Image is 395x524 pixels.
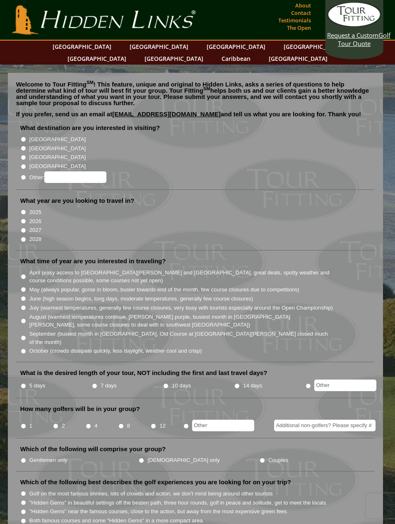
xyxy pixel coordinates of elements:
[16,111,375,123] p: If you prefer, send us an email at and tell us what you are looking for. Thank you!
[29,153,86,161] label: [GEOGRAPHIC_DATA]
[29,171,106,183] label: Other:
[29,286,299,294] label: May (always popular, gorse in bloom, busier towards end of the month, few course closures due to ...
[20,445,166,453] label: Which of the following will comprise your group?
[20,124,160,132] label: What destination are you interested in visiting?
[16,81,375,106] p: Welcome to Tour Fitting ! This feature, unique and original to Hidden Links, asks a series of que...
[20,405,140,413] label: How many golfers will be in your group?
[265,53,332,65] a: [GEOGRAPHIC_DATA]
[29,304,333,312] label: July (warmest temperatures, generally few course closures, very busy with tourists especially aro...
[327,31,378,39] span: Request a Custom
[87,80,94,85] sup: SM
[29,422,32,430] label: 1
[29,330,333,346] label: September (busiest month in [GEOGRAPHIC_DATA], Old Course at [GEOGRAPHIC_DATA][PERSON_NAME] close...
[243,382,262,390] label: 14 days
[127,422,130,430] label: 8
[101,382,117,390] label: 7 days
[274,420,376,431] input: Additional non-golfers? Please specify #
[29,347,202,355] label: October (crowds dissipate quickly, less daylight, weather cool and crisp)
[29,269,333,285] label: April (easy access to [GEOGRAPHIC_DATA][PERSON_NAME] and [GEOGRAPHIC_DATA], great deals, spotty w...
[29,226,41,234] label: 2027
[29,490,273,498] label: Golf on the most famous shrines, lots of crowds and action, we don't mind being around other tour...
[29,499,326,507] label: "Hidden Gems" in beautiful settings off the beaten path, three hour rounds, golf in peace and sol...
[20,197,135,205] label: What year are you looking to travel in?
[44,171,106,183] input: Other:
[94,422,97,430] label: 4
[29,217,41,226] label: 2026
[20,369,267,377] label: What is the desired length of your tour, NOT including the first and last travel days?
[192,420,254,431] input: Other
[112,111,221,118] a: [EMAIL_ADDRESS][DOMAIN_NAME]
[217,53,255,65] a: Caribbean
[29,162,86,171] label: [GEOGRAPHIC_DATA]
[172,382,191,390] label: 10 days
[202,41,270,53] a: [GEOGRAPHIC_DATA]
[327,2,381,48] a: Request a CustomGolf Tour Quote
[268,456,288,464] label: Couples
[159,422,166,430] label: 12
[279,41,347,53] a: [GEOGRAPHIC_DATA]
[314,380,376,391] input: Other
[140,53,207,65] a: [GEOGRAPHIC_DATA]
[48,41,116,53] a: [GEOGRAPHIC_DATA]
[29,456,67,464] label: Gentlemen only
[285,22,313,34] a: The Open
[29,295,253,303] label: June (high season begins, long days, moderate temperatures, generally few course closures)
[29,507,287,516] label: "Hidden Gems" near the famous courses, close to the action, but away from the most expensive gree...
[63,53,130,65] a: [GEOGRAPHIC_DATA]
[29,144,86,153] label: [GEOGRAPHIC_DATA]
[62,422,65,430] label: 2
[147,456,219,464] label: [DEMOGRAPHIC_DATA] only
[20,257,166,265] label: What time of year are you interested in traveling?
[125,41,193,53] a: [GEOGRAPHIC_DATA]
[20,478,291,486] label: Which of the following best describes the golf experiences you are looking for on your trip?
[29,235,41,243] label: 2028
[29,208,41,216] label: 2025
[29,135,86,144] label: [GEOGRAPHIC_DATA]
[276,14,313,26] a: Testimonials
[203,86,210,91] sup: SM
[289,7,313,19] a: Contact
[29,382,46,390] label: 5 days
[29,313,333,329] label: August (warmest temperatures continue, [PERSON_NAME] purple, busiest month in [GEOGRAPHIC_DATA][P...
